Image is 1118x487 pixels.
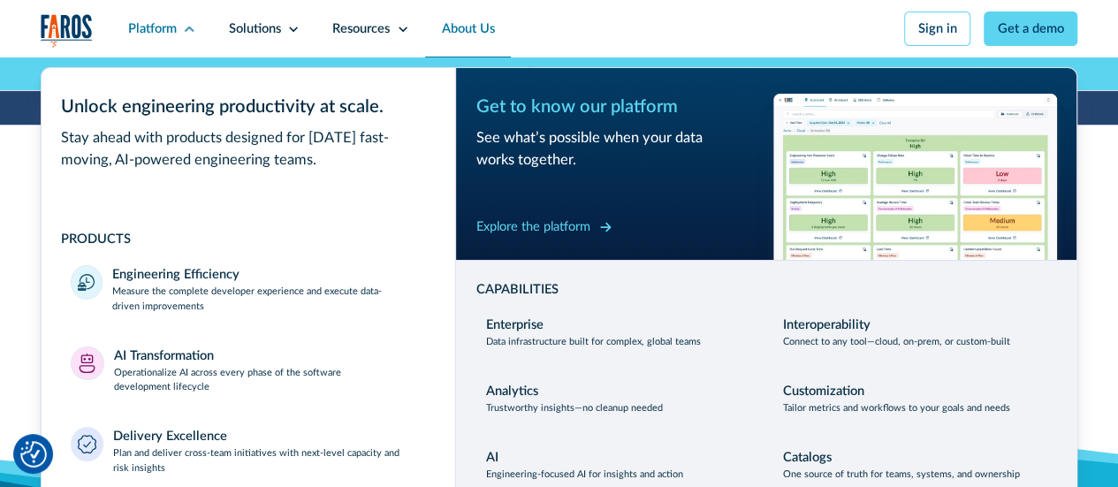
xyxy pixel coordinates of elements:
[485,316,543,335] div: Enterprise
[112,265,240,285] div: Engineering Efficiency
[904,11,970,46] a: Sign in
[61,230,436,249] div: PRODUCTS
[773,306,1057,359] a: InteroperabilityConnect to any tool—cloud, on-prem, or custom-built
[114,346,214,366] div: AI Transformation
[61,417,436,485] a: Delivery ExcellencePlan and deliver cross-team initiatives with next-level capacity and risk insi...
[773,94,1057,259] img: Workflow productivity trends heatmap chart
[475,94,759,120] div: Get to know our platform
[783,316,871,335] div: Interoperability
[783,468,1020,483] p: One source of truth for teams, systems, and ownership
[485,401,662,416] p: Trustworthy insights—no cleanup needed
[475,127,759,171] div: See what’s possible when your data works together.
[485,382,537,401] div: Analytics
[61,127,436,171] div: Stay ahead with products designed for [DATE] fast-moving, AI-powered engineering teams.
[475,214,612,240] a: Explore the platform
[475,217,589,237] div: Explore the platform
[61,255,436,323] a: Engineering EfficiencyMeasure the complete developer experience and execute data-driven improvements
[475,280,1057,300] div: CAPABILITIES
[61,94,436,120] div: Unlock engineering productivity at scale.
[783,335,1010,350] p: Connect to any tool—cloud, on-prem, or custom-built
[783,401,1010,416] p: Tailor metrics and workflows to your goals and needs
[773,372,1057,425] a: CustomizationTailor metrics and workflows to your goals and needs
[485,448,498,468] div: AI
[783,448,832,468] div: Catalogs
[783,382,864,401] div: Customization
[332,19,390,39] div: Resources
[114,366,427,395] p: Operationalize AI across every phase of the software development lifecycle
[113,427,227,446] div: Delivery Excellence
[229,19,281,39] div: Solutions
[41,14,93,48] img: Logo of the analytics and reporting company Faros.
[41,14,93,48] a: home
[128,19,177,39] div: Platform
[475,306,759,359] a: EnterpriseData infrastructure built for complex, global teams
[112,285,427,314] p: Measure the complete developer experience and execute data-driven improvements
[485,335,700,350] p: Data infrastructure built for complex, global teams
[61,337,436,405] a: AI TransformationOperationalize AI across every phase of the software development lifecycle
[20,441,47,468] button: Cookie Settings
[20,441,47,468] img: Revisit consent button
[113,446,427,476] p: Plan and deliver cross-team initiatives with next-level capacity and risk insights
[984,11,1077,46] a: Get a demo
[485,468,682,483] p: Engineering-focused AI for insights and action
[475,372,759,425] a: AnalyticsTrustworthy insights—no cleanup needed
